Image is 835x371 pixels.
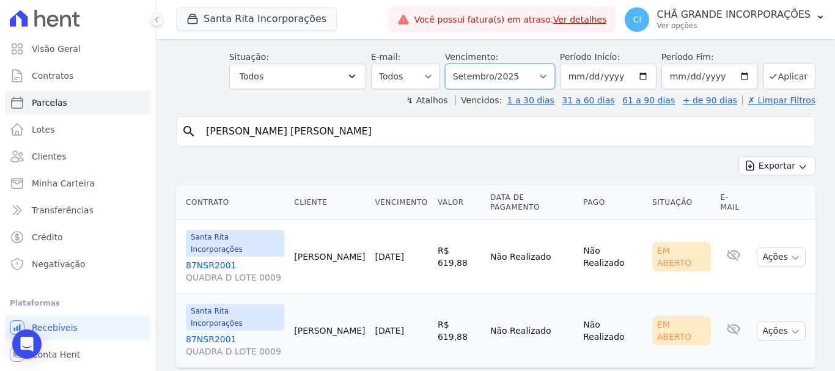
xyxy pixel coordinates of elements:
button: Todos [229,64,366,89]
label: E-mail: [371,52,401,62]
th: Valor [433,185,485,220]
span: QUADRA D LOTE 0009 [186,345,284,358]
span: Negativação [32,258,86,270]
button: Ações [757,321,806,340]
span: Contratos [32,70,73,82]
span: Santa Rita Incorporações [186,304,284,331]
span: Parcelas [32,97,67,109]
a: Visão Geral [5,37,151,61]
button: Aplicar [763,63,815,89]
a: Minha Carteira [5,171,151,196]
span: Clientes [32,150,66,163]
th: Data de Pagamento [485,185,578,220]
p: Ver opções [657,21,811,31]
i: search [182,124,196,139]
div: Plataformas [10,296,146,310]
a: + de 90 dias [683,95,737,105]
a: 61 a 90 dias [622,95,675,105]
button: Ações [757,248,806,266]
a: Conta Hent [5,342,151,367]
span: Você possui fatura(s) em atraso. [414,13,607,26]
label: Período Fim: [661,51,758,64]
span: Transferências [32,204,94,216]
span: Minha Carteira [32,177,95,189]
button: CI CHÃ GRANDE INCORPORAÇÕES Ver opções [615,2,835,37]
span: CI [633,15,642,24]
span: QUADRA D LOTE 0009 [186,271,284,284]
div: Em Aberto [652,242,711,271]
a: Clientes [5,144,151,169]
a: Transferências [5,198,151,222]
button: Exportar [738,156,815,175]
a: [DATE] [375,252,404,262]
a: 87NSR2001QUADRA D LOTE 0009 [186,333,284,358]
label: Período Inicío: [560,52,620,62]
label: Vencimento: [445,52,498,62]
th: Contrato [176,185,289,220]
a: Contratos [5,64,151,88]
input: Buscar por nome do lote ou do cliente [199,119,810,144]
a: 31 a 60 dias [562,95,614,105]
a: 87NSR2001QUADRA D LOTE 0009 [186,259,284,284]
th: Vencimento [370,185,433,220]
th: E-mail [716,185,752,220]
label: Situação: [229,52,269,62]
span: Visão Geral [32,43,81,55]
span: Crédito [32,231,63,243]
td: Não Realizado [578,220,647,294]
td: R$ 619,88 [433,294,485,368]
a: ✗ Limpar Filtros [742,95,815,105]
a: 1 a 30 dias [507,95,554,105]
button: Santa Rita Incorporações [176,7,337,31]
th: Cliente [289,185,370,220]
a: Recebíveis [5,315,151,340]
a: Parcelas [5,90,151,115]
a: Crédito [5,225,151,249]
a: [DATE] [375,326,404,336]
div: Em Aberto [652,316,711,345]
span: Conta Hent [32,348,80,361]
th: Situação [647,185,716,220]
th: Pago [578,185,647,220]
p: CHÃ GRANDE INCORPORAÇÕES [657,9,811,21]
td: Não Realizado [485,294,578,368]
a: Ver detalhes [553,15,607,24]
td: [PERSON_NAME] [289,220,370,294]
td: [PERSON_NAME] [289,294,370,368]
td: Não Realizado [578,294,647,368]
label: Vencidos: [455,95,502,105]
div: Open Intercom Messenger [12,329,42,359]
td: R$ 619,88 [433,220,485,294]
span: Recebíveis [32,321,78,334]
span: Todos [240,69,263,84]
a: Negativação [5,252,151,276]
span: Lotes [32,123,55,136]
a: Lotes [5,117,151,142]
span: Santa Rita Incorporações [186,230,284,257]
label: ↯ Atalhos [406,95,447,105]
td: Não Realizado [485,220,578,294]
